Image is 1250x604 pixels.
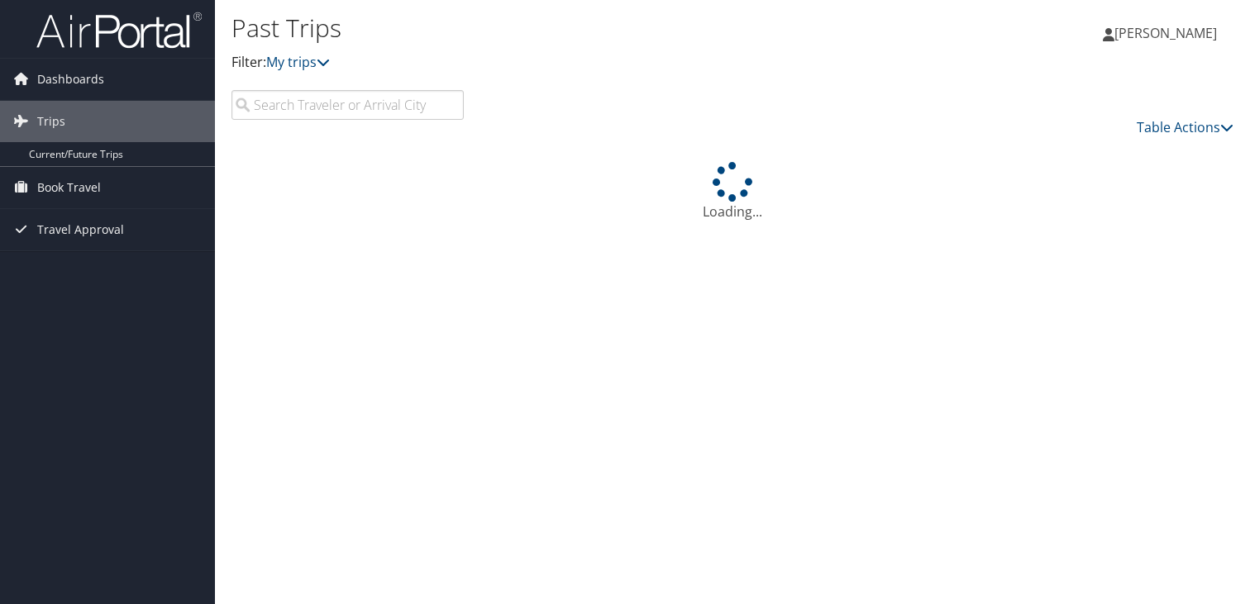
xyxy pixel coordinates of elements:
[37,59,104,100] span: Dashboards
[37,101,65,142] span: Trips
[1114,24,1217,42] span: [PERSON_NAME]
[37,209,124,250] span: Travel Approval
[37,167,101,208] span: Book Travel
[231,90,464,120] input: Search Traveler or Arrival City
[231,162,1233,221] div: Loading...
[231,11,899,45] h1: Past Trips
[266,53,330,71] a: My trips
[1103,8,1233,58] a: [PERSON_NAME]
[231,52,899,74] p: Filter:
[1137,118,1233,136] a: Table Actions
[36,11,202,50] img: airportal-logo.png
